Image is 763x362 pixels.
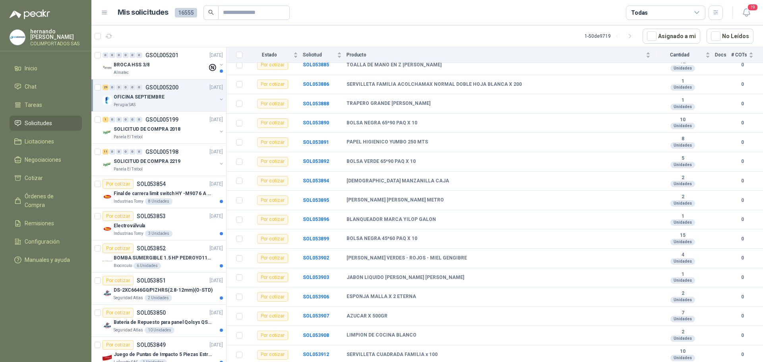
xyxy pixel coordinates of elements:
[257,215,288,225] div: Por cotizar
[257,292,288,302] div: Por cotizar
[257,196,288,205] div: Por cotizar
[257,79,288,89] div: Por cotizar
[116,52,122,58] div: 0
[303,81,329,87] a: SOL053886
[347,47,655,63] th: Producto
[257,137,288,147] div: Por cotizar
[655,78,710,85] b: 1
[655,252,710,258] b: 4
[731,312,753,320] b: 0
[114,319,213,326] p: Batería de Repuesto para panel Qolsys QS9302
[347,101,430,107] b: TRAPERO GRANDE [PERSON_NAME]
[303,217,329,222] b: SOL053896
[731,235,753,243] b: 0
[209,180,223,188] p: [DATE]
[257,331,288,340] div: Por cotizar
[103,211,134,221] div: Por cotizar
[731,254,753,262] b: 0
[670,162,695,168] div: Unidades
[25,237,60,246] span: Configuración
[731,216,753,223] b: 0
[303,178,329,184] b: SOL053894
[257,157,288,166] div: Por cotizar
[670,258,695,265] div: Unidades
[209,213,223,220] p: [DATE]
[103,340,134,350] div: Por cotizar
[347,159,416,165] b: BOLSA VERDE 65*90 PAQ X 10
[303,62,329,68] b: SOL053885
[670,297,695,303] div: Unidades
[347,313,387,319] b: AZUCAR X 500GR
[731,351,753,358] b: 0
[145,198,172,205] div: 8 Unidades
[347,52,644,58] span: Producto
[670,123,695,129] div: Unidades
[670,239,695,245] div: Unidades
[103,117,108,122] div: 1
[670,104,695,110] div: Unidades
[30,41,82,46] p: COLIMPORTADOS SAS
[731,119,753,127] b: 0
[103,63,112,73] img: Company Logo
[303,255,329,261] a: SOL053902
[145,230,172,237] div: 3 Unidades
[103,244,134,253] div: Por cotizar
[10,189,82,213] a: Órdenes de Compra
[670,335,695,342] div: Unidades
[257,254,288,263] div: Por cotizar
[631,8,648,17] div: Todas
[114,327,143,333] p: Seguridad Atlas
[303,236,329,242] a: SOL053899
[137,213,166,219] p: SOL053853
[347,255,467,261] b: [PERSON_NAME] VERDES - ROJOS - MIEL GENGIBRE
[347,139,428,145] b: PAPEL HIGIENICO YUMBO 250 MTS
[103,288,112,298] img: Company Logo
[103,276,134,285] div: Por cotizar
[347,236,417,242] b: BOLSA NEGRA 45*60 PAQ X 10
[670,316,695,322] div: Unidades
[25,256,70,264] span: Manuales y ayuda
[303,313,329,319] a: SOL053907
[118,7,168,18] h1: Mis solicitudes
[670,219,695,226] div: Unidades
[136,117,142,122] div: 0
[303,275,329,280] a: SOL053903
[655,310,710,316] b: 7
[303,333,329,338] b: SOL053908
[257,118,288,128] div: Por cotizar
[30,29,82,40] p: hernando [PERSON_NAME]
[731,332,753,339] b: 0
[145,52,178,58] p: GSOL005201
[10,252,82,267] a: Manuales y ayuda
[209,245,223,252] p: [DATE]
[114,61,149,69] p: BROCA HSS 3/8
[137,310,166,316] p: SOL053850
[114,263,132,269] p: Biocirculo
[145,85,178,90] p: GSOL005200
[257,273,288,282] div: Por cotizar
[731,293,753,301] b: 0
[123,85,129,90] div: 0
[303,139,329,145] b: SOL053891
[655,97,710,104] b: 1
[10,116,82,131] a: Solicitudes
[257,176,288,186] div: Por cotizar
[655,175,710,181] b: 2
[123,149,129,155] div: 0
[257,234,288,244] div: Por cotizar
[137,181,166,187] p: SOL053854
[103,179,134,189] div: Por cotizar
[91,208,226,240] a: Por cotizarSOL053853[DATE] Company LogoElectroválvulaIndustrias Tomy3 Unidades
[114,134,143,140] p: Panela El Trébol
[655,329,710,335] b: 2
[731,177,753,185] b: 0
[655,194,710,200] b: 2
[91,176,226,208] a: Por cotizarSOL053854[DATE] Company LogoFinal de carrera limit switch HY -M907 6 A - 250 V a.cIndu...
[747,4,758,11] span: 19
[347,120,417,126] b: BOLSA NEGRA 65*90 PAQ X 10
[585,30,636,43] div: 1 - 50 de 9719
[137,278,166,283] p: SOL053851
[145,117,178,122] p: GSOL005199
[136,85,142,90] div: 0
